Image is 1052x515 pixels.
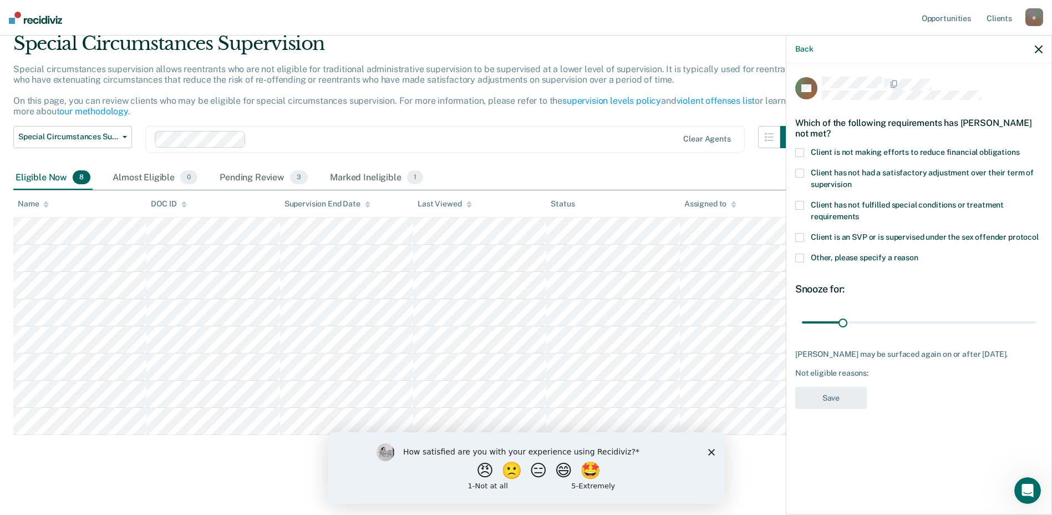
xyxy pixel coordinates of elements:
span: Other, please specify a reason [811,253,918,262]
p: Special circumstances supervision allows reentrants who are not eligible for traditional administ... [13,64,798,117]
a: supervision levels policy [562,95,661,106]
button: Save [795,387,867,410]
iframe: Intercom live chat [1014,477,1041,504]
span: Client is not making efforts to reduce financial obligations [811,148,1020,156]
button: Back [795,44,813,54]
div: DOC ID [151,199,186,209]
span: 0 [180,170,197,185]
div: Not eligible reasons: [795,368,1043,378]
span: Client has not fulfilled special conditions or treatment requirements [811,200,1004,221]
div: e [1025,8,1043,26]
div: Clear agents [683,134,730,144]
div: Special Circumstances Supervision [13,32,802,64]
div: Pending Review [217,166,310,190]
span: 3 [290,170,308,185]
div: Snooze for: [795,283,1043,295]
div: Almost Eligible [110,166,200,190]
div: [PERSON_NAME] may be surfaced again on or after [DATE]. [795,350,1043,359]
div: Assigned to [684,199,736,209]
div: Eligible Now [13,166,93,190]
a: violent offenses list [677,95,755,106]
div: Last Viewed [418,199,471,209]
span: 8 [73,170,90,185]
iframe: Survey by Kim from Recidiviz [328,432,725,504]
span: Client has not had a satisfactory adjustment over their term of supervision [811,168,1034,189]
span: 1 [407,170,423,185]
a: our methodology [59,106,128,117]
div: Status [551,199,575,209]
div: Supervision End Date [284,199,370,209]
div: Name [18,199,49,209]
span: Client is an SVP or is supervised under the sex offender protocol [811,233,1039,241]
div: Which of the following requirements has [PERSON_NAME] not met? [795,109,1043,148]
div: Marked Ineligible [328,166,425,190]
span: Special Circumstances Supervision [18,132,118,142]
img: Recidiviz [9,12,62,24]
